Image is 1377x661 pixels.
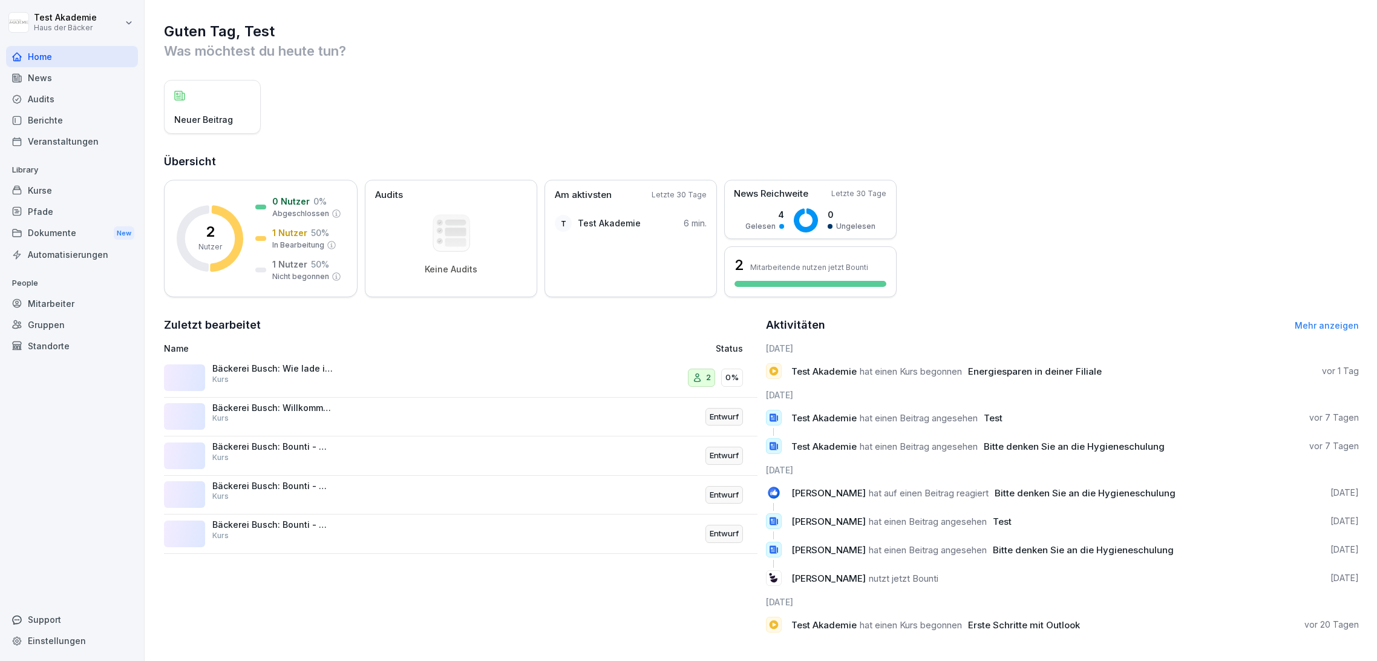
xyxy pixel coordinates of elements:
p: 0 Nutzer [272,195,310,208]
h6: [DATE] [766,596,1359,608]
span: [PERSON_NAME] [791,573,866,584]
div: Mitarbeiter [6,293,138,314]
span: Test Akademie [791,366,857,377]
a: Audits [6,88,138,110]
span: hat einen Kurs begonnen [860,619,962,631]
p: Nutzer [198,242,222,252]
p: 1 Nutzer [272,226,307,239]
p: 50 % [311,226,329,239]
div: Dokumente [6,222,138,245]
a: Mehr anzeigen [1295,320,1359,330]
p: 50 % [311,258,329,271]
p: Am aktivsten [555,188,612,202]
p: vor 7 Tagen [1309,412,1359,424]
a: Bäckerei Busch: Willkommen in der Haus der Bäcker Akademie mit Bounti!KursEntwurf [164,398,757,437]
p: [DATE] [1330,515,1359,527]
a: Berichte [6,110,138,131]
p: Kurs [212,413,229,424]
span: Erste Schritte mit Outlook [968,619,1080,631]
span: [PERSON_NAME] [791,487,866,499]
p: Mitarbeitende nutzen jetzt Bounti [750,263,868,272]
p: [DATE] [1330,487,1359,499]
p: Letzte 30 Tage [652,189,707,200]
span: [PERSON_NAME] [791,544,866,556]
p: Audits [375,188,403,202]
p: 0% [725,372,739,384]
p: Abgeschlossen [272,208,329,219]
span: Bitte denken Sie an die Hygieneschulung [993,544,1174,556]
p: Ungelesen [836,221,875,232]
span: nutzt jetzt Bounti [869,573,938,584]
a: Einstellungen [6,630,138,651]
p: Entwurf [710,489,739,501]
span: Test Akademie [791,619,857,631]
p: Kurs [212,491,229,502]
p: Kurs [212,452,229,463]
p: Status [716,342,743,355]
span: hat einen Beitrag angesehen [869,516,987,527]
p: Neuer Beitrag [174,113,233,126]
p: 0 % [313,195,327,208]
p: Test Akademie [34,13,97,23]
p: [DATE] [1330,544,1359,556]
p: Kurs [212,530,229,541]
a: Veranstaltungen [6,131,138,152]
a: Standorte [6,335,138,357]
span: Bitte denken Sie an die Hygieneschulung [984,441,1165,452]
h2: Zuletzt bearbeitet [164,317,757,334]
h6: [DATE] [766,342,1359,355]
span: hat einen Beitrag angesehen [860,412,978,424]
a: Home [6,46,138,67]
a: Bäckerei Busch: Wie lade ich mir die Bounti App herunter?Kurs20% [164,358,757,398]
p: Bäckerei Busch: Willkommen in der Haus der Bäcker Akademie mit Bounti! [212,403,333,413]
a: Automatisierungen [6,244,138,265]
p: 2 [206,225,215,239]
p: Keine Audits [425,264,477,275]
p: Bäckerei Busch: Wie lade ich mir die Bounti App herunter? [212,363,333,374]
p: Gelesen [745,221,776,232]
p: Bäckerei Busch: Bounti - Wie lege ich Benutzer an? [212,481,333,492]
p: Entwurf [710,528,739,540]
p: Haus der Bäcker [34,24,97,32]
a: Gruppen [6,314,138,335]
span: Test Akademie [791,441,857,452]
span: hat einen Beitrag angesehen [860,441,978,452]
a: Pfade [6,201,138,222]
span: Bitte denken Sie an die Hygieneschulung [995,487,1176,499]
span: Test Akademie [791,412,857,424]
a: DokumenteNew [6,222,138,245]
p: People [6,274,138,293]
p: Letzte 30 Tage [831,188,886,199]
p: 0 [828,208,875,221]
div: Support [6,609,138,630]
p: 4 [745,208,784,221]
p: vor 1 Tag [1322,365,1359,377]
p: In Bearbeitung [272,240,324,251]
a: Bäckerei Busch: Bounti - Wie lege ich Benutzer an?KursEntwurf [164,476,757,515]
span: Test [993,516,1012,527]
a: News [6,67,138,88]
a: Kurse [6,180,138,201]
p: Nicht begonnen [272,271,329,282]
p: 1 Nutzer [272,258,307,271]
h3: 2 [734,255,744,275]
div: New [114,226,134,240]
h6: [DATE] [766,389,1359,401]
span: hat auf einen Beitrag reagiert [869,487,989,499]
p: Kurs [212,374,229,385]
p: vor 20 Tagen [1304,619,1359,631]
p: Name [164,342,540,355]
h6: [DATE] [766,464,1359,476]
p: 2 [706,372,711,384]
p: 6 min. [684,217,707,229]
